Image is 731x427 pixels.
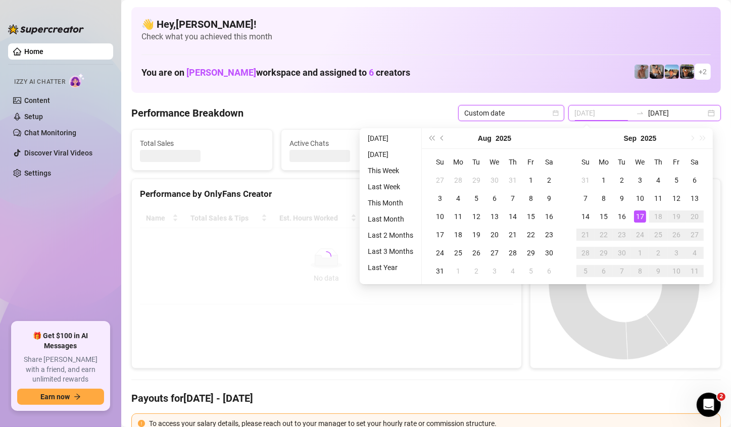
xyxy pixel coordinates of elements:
[613,207,631,226] td: 2025-09-16
[616,265,628,277] div: 7
[680,65,694,79] img: Nathan
[652,192,664,204] div: 11
[496,128,511,148] button: Choose a year
[431,171,449,189] td: 2025-07-27
[321,251,331,261] span: loading
[576,226,595,244] td: 2025-09-21
[595,153,613,171] th: Mo
[131,391,721,405] h4: Payouts for [DATE] - [DATE]
[434,229,446,241] div: 17
[579,265,592,277] div: 5
[504,226,522,244] td: 2025-08-21
[364,213,417,225] li: Last Month
[689,229,701,241] div: 27
[540,207,558,226] td: 2025-08-16
[140,138,264,149] span: Total Sales
[522,171,540,189] td: 2025-08-01
[525,247,537,259] div: 29
[543,174,555,186] div: 2
[689,192,701,204] div: 13
[449,207,467,226] td: 2025-08-11
[631,226,649,244] td: 2025-09-24
[364,229,417,241] li: Last 2 Months
[24,96,50,104] a: Content
[522,189,540,207] td: 2025-08-08
[665,65,679,79] img: Zach
[579,210,592,223] div: 14
[470,210,482,223] div: 12
[74,393,81,400] span: arrow-right
[525,229,537,241] div: 22
[598,210,610,223] div: 15
[364,261,417,274] li: Last Year
[689,247,701,259] div: 4
[686,226,704,244] td: 2025-09-27
[485,189,504,207] td: 2025-08-06
[504,189,522,207] td: 2025-08-07
[631,244,649,262] td: 2025-10-01
[467,153,485,171] th: Tu
[631,171,649,189] td: 2025-09-03
[431,153,449,171] th: Su
[434,265,446,277] div: 31
[689,265,701,277] div: 11
[670,247,683,259] div: 3
[504,262,522,280] td: 2025-09-04
[470,192,482,204] div: 5
[641,128,656,148] button: Choose a year
[649,262,667,280] td: 2025-10-09
[636,109,644,117] span: swap-right
[507,247,519,259] div: 28
[613,153,631,171] th: Tu
[543,210,555,223] div: 16
[485,171,504,189] td: 2025-07-30
[449,244,467,262] td: 2025-08-25
[616,247,628,259] div: 30
[364,132,417,144] li: [DATE]
[631,189,649,207] td: 2025-09-10
[489,192,501,204] div: 6
[24,113,43,121] a: Setup
[485,244,504,262] td: 2025-08-27
[467,226,485,244] td: 2025-08-19
[141,67,410,78] h1: You are on workspace and assigned to creators
[540,226,558,244] td: 2025-08-23
[670,265,683,277] div: 10
[595,262,613,280] td: 2025-10-06
[24,47,43,56] a: Home
[504,207,522,226] td: 2025-08-14
[431,207,449,226] td: 2025-08-10
[699,66,707,77] span: + 2
[579,229,592,241] div: 21
[452,210,464,223] div: 11
[504,153,522,171] th: Th
[543,265,555,277] div: 6
[17,355,104,385] span: Share [PERSON_NAME] with a friend, and earn unlimited rewards
[540,244,558,262] td: 2025-08-30
[467,262,485,280] td: 2025-09-02
[634,192,646,204] div: 10
[670,210,683,223] div: 19
[667,226,686,244] td: 2025-09-26
[631,153,649,171] th: We
[543,229,555,241] div: 23
[579,247,592,259] div: 28
[14,77,65,87] span: Izzy AI Chatter
[598,265,610,277] div: 6
[485,226,504,244] td: 2025-08-20
[464,105,558,121] span: Custom date
[649,189,667,207] td: 2025-09-11
[8,24,84,34] img: logo-BBDzfeDw.svg
[522,207,540,226] td: 2025-08-15
[452,174,464,186] div: 28
[141,31,711,42] span: Check what you achieved this month
[667,207,686,226] td: 2025-09-19
[467,244,485,262] td: 2025-08-26
[24,169,51,177] a: Settings
[449,189,467,207] td: 2025-08-04
[540,153,558,171] th: Sa
[449,171,467,189] td: 2025-07-28
[649,207,667,226] td: 2025-09-18
[40,393,70,401] span: Earn now
[689,174,701,186] div: 6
